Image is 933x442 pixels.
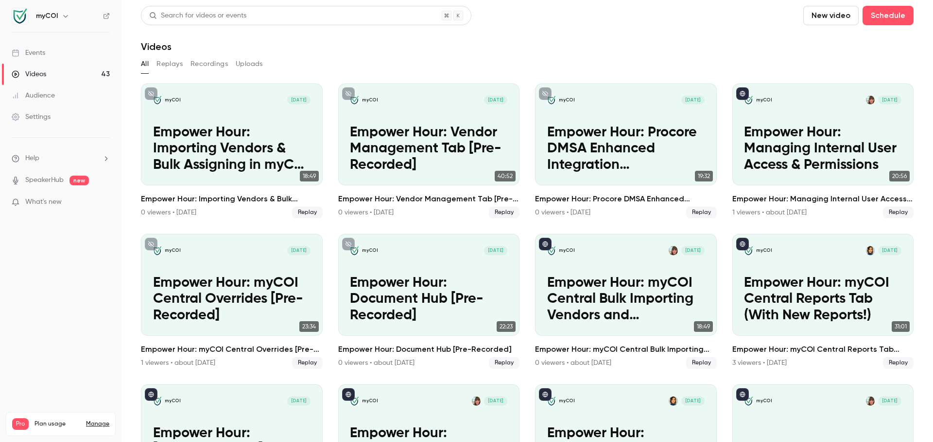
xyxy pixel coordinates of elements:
img: Joanna Harris [866,396,875,405]
div: 0 viewers • [DATE] [141,208,196,217]
a: Empower Hour: myCOI Central Bulk Importing Vendors and AssignmentsmyCOIJoanna Harris[DATE]Empower... [535,234,717,369]
span: new [69,176,89,185]
span: 23:34 [299,321,319,332]
span: [DATE] [484,396,507,405]
p: myCOI [756,247,772,254]
span: Replay [292,207,323,218]
img: Empower Hour: myCOI Central Overrides [Pre-Recorded] [153,246,162,255]
div: 0 viewers • [DATE] [338,208,394,217]
button: published [736,238,749,250]
button: unpublished [145,238,157,250]
img: Empower Hour: Managing Internal User Access & Permissions [744,96,753,104]
span: [DATE] [681,396,705,405]
h2: Empower Hour: Vendor Management Tab [Pre-Recorded] [338,193,520,205]
p: Empower Hour: Managing Internal User Access & Permissions [744,125,901,174]
button: Schedule [863,6,914,25]
p: Empower Hour: Vendor Management Tab [Pre-Recorded] [350,125,507,174]
button: Replays [156,56,183,72]
div: Audience [12,91,55,100]
button: unpublished [342,87,355,100]
span: Replay [883,357,914,369]
span: [DATE] [287,246,311,255]
img: Empower Hour: Importing Vendors & Bulk Assigning in myCOI Central [Pre-Recorded] [153,96,162,104]
img: Empower Hour: Navigating & Maintaining myCOI Central [547,396,556,405]
a: Empower Hour: Procore DMSA Enhanced Integration (Commitment & Vendor Level) [Pre-Recorded]myCOI[D... [535,83,717,218]
img: Lauren Murray [866,246,875,255]
p: myCOI [165,247,181,254]
img: Empower Hour: myCOI Central Bulk Importing Vendors and Assignments [547,246,556,255]
img: Joanna Harris [472,396,481,405]
div: 3 viewers • [DATE] [732,358,787,368]
span: Replay [686,357,717,369]
p: Empower Hour: myCOI Central Overrides [Pre-Recorded] [153,275,311,324]
p: Empower Hour: myCOI Central Reports Tab (With New Reports!) [744,275,901,324]
span: 20:56 [889,171,910,181]
span: 18:49 [300,171,319,181]
span: Plan usage [35,420,80,428]
li: Empower Hour: Vendor Management Tab [Pre-Recorded] [338,83,520,218]
span: [DATE] [484,246,507,255]
li: Empower Hour: myCOI Central Bulk Importing Vendors and Assignments [535,234,717,369]
li: Empower Hour: myCOI Central Overrides [Pre-Recorded] [141,234,323,369]
h2: Empower Hour: Procore DMSA Enhanced Integration (Commitment & Vendor Level) [Pre-Recorded] [535,193,717,205]
span: [DATE] [878,96,901,104]
a: Manage [86,420,109,428]
div: 0 viewers • about [DATE] [338,358,415,368]
h2: Empower Hour: Importing Vendors & Bulk Assigning in myCOI Central [Pre-Recorded] [141,193,323,205]
img: Lauren Murray [669,396,677,405]
img: Empower Hour: myCOI Central Vendors Tab [744,396,753,405]
button: All [141,56,149,72]
h2: Empower Hour: myCOI Central Bulk Importing Vendors and Assignments [535,344,717,355]
h2: Empower Hour: Managing Internal User Access & Permissions [732,193,914,205]
p: myCOI [756,398,772,404]
p: myCOI [362,398,378,404]
p: myCOI [165,97,181,103]
h2: Empower Hour: myCOI Central Overrides [Pre-Recorded] [141,344,323,355]
p: myCOI [756,97,772,103]
p: myCOI [559,247,575,254]
p: myCOI [165,398,181,404]
li: Empower Hour: Document Hub [Pre-Recorded] [338,234,520,369]
button: published [736,388,749,401]
span: What's new [25,197,62,207]
a: Empower Hour: Importing Vendors & Bulk Assigning in myCOI Central [Pre-Recorded]myCOI[DATE]Empowe... [141,83,323,218]
p: myCOI [362,97,378,103]
span: 31:01 [892,321,910,332]
span: [DATE] [878,396,901,405]
span: [DATE] [681,246,705,255]
img: myCOI [12,8,28,24]
h2: Empower Hour: myCOI Central Reports Tab (With New Reports!) [732,344,914,355]
span: [DATE] [878,246,901,255]
li: Empower Hour: Importing Vendors & Bulk Assigning in myCOI Central [Pre-Recorded] [141,83,323,218]
p: myCOI [559,97,575,103]
div: Videos [12,69,46,79]
div: Events [12,48,45,58]
a: Empower Hour: Vendor Management Tab [Pre-Recorded]myCOI[DATE]Empower Hour: Vendor Management Tab ... [338,83,520,218]
button: unpublished [145,87,157,100]
section: Videos [141,6,914,436]
li: help-dropdown-opener [12,153,110,164]
button: Uploads [236,56,263,72]
span: [DATE] [287,396,311,405]
p: myCOI [362,247,378,254]
img: Joanna Harris [866,96,875,104]
button: unpublished [539,87,552,100]
span: Replay [883,207,914,218]
div: Search for videos or events [149,11,246,21]
span: Help [25,153,39,164]
img: Empower Hour: MRI and Yardi Integrations [153,396,162,405]
img: Empower Hour: Vendor Management Tab [Pre-Recorded] [350,96,359,104]
h1: Videos [141,41,172,52]
button: Recordings [190,56,228,72]
img: Empower Hour: Quarterly Policy Tracking (QPV) [350,396,359,405]
button: published [342,388,355,401]
button: published [539,388,552,401]
span: Replay [292,357,323,369]
button: unpublished [342,238,355,250]
span: Pro [12,418,29,430]
div: 1 viewers • about [DATE] [732,208,807,217]
a: Empower Hour: myCOI Central Overrides [Pre-Recorded]myCOI[DATE]Empower Hour: myCOI Central Overri... [141,234,323,369]
img: Joanna Harris [669,246,677,255]
h6: myCOI [36,11,58,21]
li: Empower Hour: Managing Internal User Access & Permissions [732,83,914,218]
